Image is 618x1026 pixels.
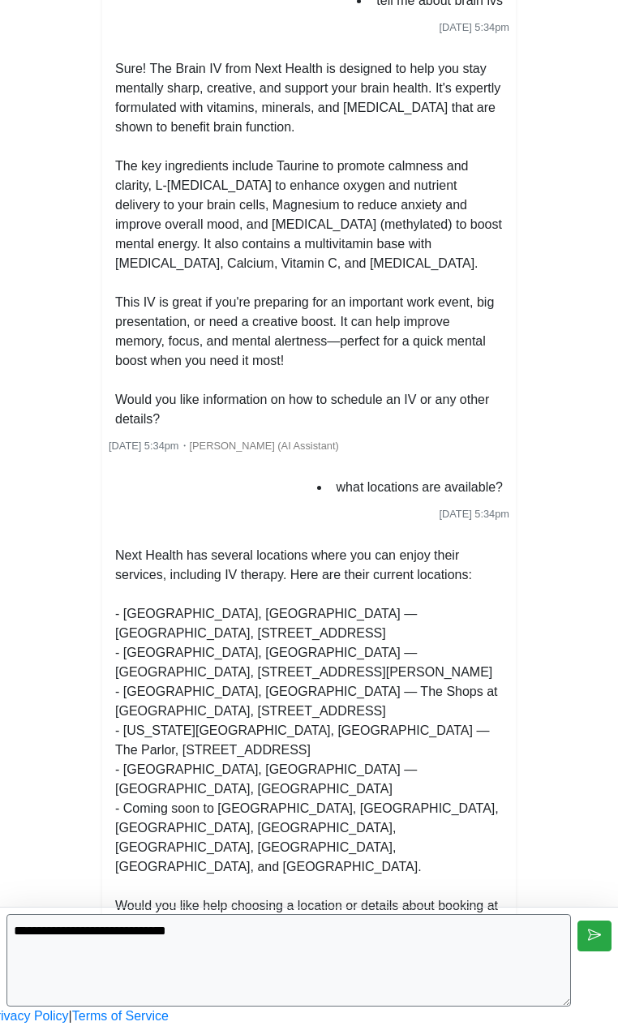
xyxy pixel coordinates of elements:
[439,21,509,33] span: [DATE] 5:34pm
[439,508,509,520] span: [DATE] 5:34pm
[109,440,179,452] span: [DATE] 5:34pm
[190,440,339,452] span: [PERSON_NAME] (AI Assistant)
[109,543,509,938] li: Next Health has several locations where you can enjoy their services, including IV therapy. Here ...
[109,56,509,432] li: Sure! The Brain IV from Next Health is designed to help you stay mentally sharp, creative, and su...
[330,474,509,500] li: what locations are available?
[109,440,339,452] small: ・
